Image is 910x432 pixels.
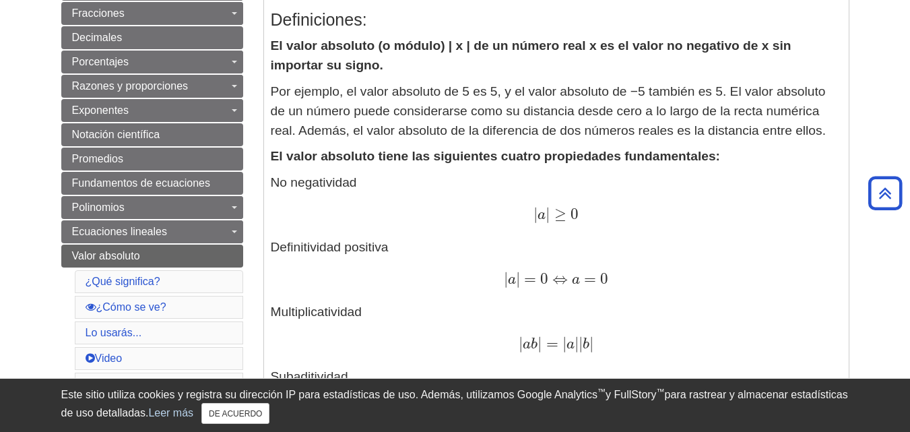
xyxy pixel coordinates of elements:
font: ⇔ [552,270,568,288]
font: a [538,208,546,222]
font: | [546,205,550,223]
a: Polinomios [61,196,243,219]
font: Fracciones [72,7,125,19]
a: Lo usarás... [86,327,142,338]
font: Fundamentos de ecuaciones [72,177,210,189]
font: ™ [597,387,606,396]
font: b [583,337,589,352]
font: | [579,334,583,352]
font: y FullStory [606,389,657,400]
font: Este sitio utiliza cookies y registra su dirección IP para estadísticas de uso. Además, utilizamo... [61,389,598,400]
font: | [562,334,566,352]
font: = [546,334,558,352]
a: Razones y proporciones [61,75,243,98]
font: Decimales [72,32,123,43]
a: Exponentes [61,99,243,122]
font: a [572,272,580,287]
font: Valor absoluto [72,250,140,261]
font: ™ [657,387,665,396]
font: Promedios [72,153,123,164]
font: Exponentes [72,104,129,116]
a: Fracciones [61,2,243,25]
a: Promedios [61,148,243,171]
font: El valor absoluto (o módulo) | x | de un número real x es el valor no negativo de x sin importar ... [271,38,791,72]
font: a [508,272,516,287]
font: | [504,270,508,288]
font: | [589,334,593,352]
font: b [531,337,538,352]
a: ¿Qué significa? [86,276,160,287]
a: Decimales [61,26,243,49]
font: DE ACUERDO [209,409,262,419]
font: El valor absoluto tiene las siguientes cuatro propiedades fundamentales: [271,149,720,163]
font: Definiciones: [271,10,367,29]
a: ¿Cómo se ve? [86,301,166,313]
font: 0 [571,205,579,223]
font: | [519,334,523,352]
font: No negatividad [271,175,357,189]
font: Polinomios [72,202,125,213]
font: ≥ [554,205,566,223]
font: Multiplicatividad [271,305,362,319]
a: Porcentajes [61,51,243,73]
font: a [566,337,575,352]
font: a [523,337,531,352]
font: | [516,270,520,288]
a: Ecuaciones lineales [61,220,243,243]
font: 0 [600,270,608,288]
font: ¿Cómo se ve? [96,301,166,313]
font: | [538,334,542,352]
font: Ecuaciones lineales [72,226,167,237]
font: Por ejemplo, el valor absoluto de 5 es 5, y el valor absoluto de −5 también es 5. El valor absolu... [271,84,826,137]
font: | [533,205,538,223]
a: Fundamentos de ecuaciones [61,172,243,195]
font: Porcentajes [72,56,129,67]
a: Leer más [148,407,193,419]
font: | [575,334,579,352]
font: = [524,270,536,288]
a: Video [86,352,123,364]
font: Video [95,352,123,364]
a: Volver arriba [864,184,907,202]
button: Cerca [201,403,269,424]
a: Valor absoluto [61,245,243,268]
font: Notación científica [72,129,160,140]
font: Razones y proporciones [72,80,189,92]
font: para rastrear y almacenar estadísticas de uso detalladas. [61,389,848,419]
font: = [584,270,596,288]
a: Notación científica [61,123,243,146]
font: Subaditividad [271,369,348,383]
font: Definitividad positiva [271,240,389,254]
font: 0 [540,270,548,288]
